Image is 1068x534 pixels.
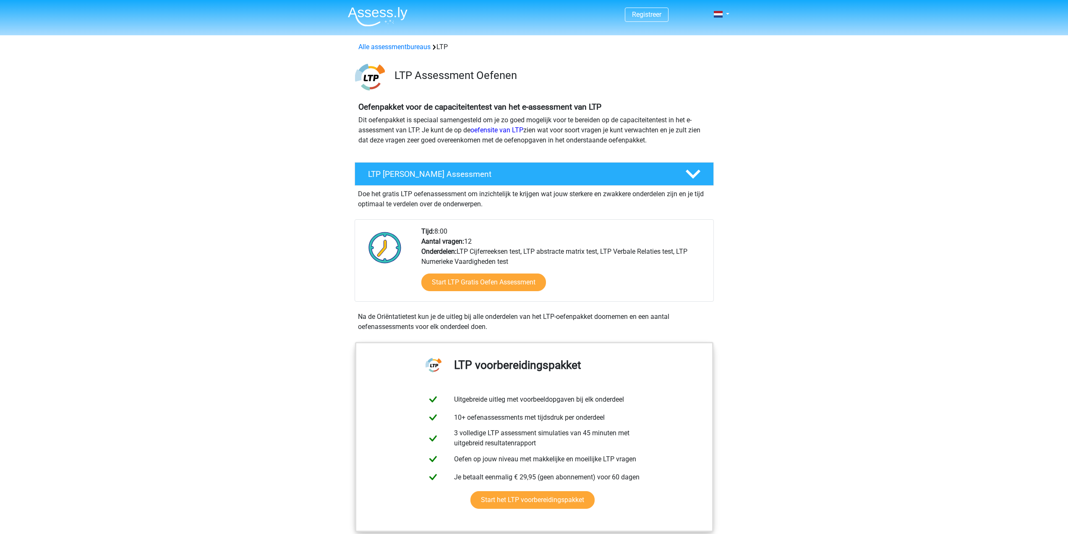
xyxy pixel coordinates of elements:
b: Tijd: [421,227,434,235]
p: Dit oefenpakket is speciaal samengesteld om je zo goed mogelijk voor te bereiden op de capaciteit... [358,115,710,145]
h4: LTP [PERSON_NAME] Assessment [368,169,672,179]
div: 8:00 12 LTP Cijferreeksen test, LTP abstracte matrix test, LTP Verbale Relaties test, LTP Numerie... [415,226,713,301]
div: Na de Oriëntatietest kun je de uitleg bij alle onderdelen van het LTP-oefenpakket doornemen en ee... [355,312,714,332]
b: Aantal vragen: [421,237,464,245]
a: Registreer [632,11,661,18]
img: Assessly [348,7,407,26]
a: oefensite van LTP [470,126,523,134]
div: Doe het gratis LTP oefenassessment om inzichtelijk te krijgen wat jouw sterkere en zwakkere onder... [355,186,714,209]
a: Start het LTP voorbereidingspakket [470,491,595,509]
a: LTP [PERSON_NAME] Assessment [351,162,717,186]
img: ltp.png [355,62,385,92]
b: Oefenpakket voor de capaciteitentest van het e-assessment van LTP [358,102,601,112]
a: Start LTP Gratis Oefen Assessment [421,274,546,291]
a: Alle assessmentbureaus [358,43,431,51]
h3: LTP Assessment Oefenen [394,69,707,82]
img: Klok [364,226,406,268]
b: Onderdelen: [421,247,457,255]
div: LTP [355,42,713,52]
